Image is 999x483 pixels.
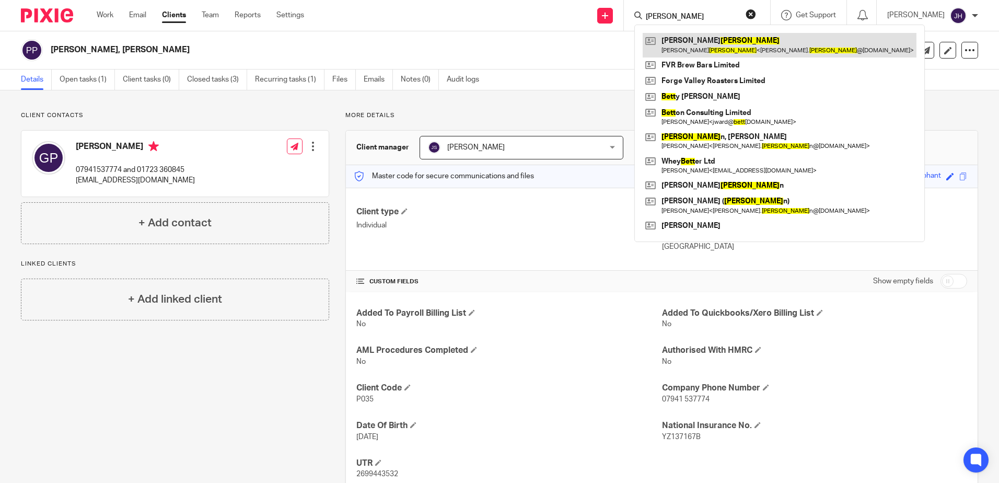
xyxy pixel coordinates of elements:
[796,11,836,19] span: Get Support
[21,111,329,120] p: Client contacts
[356,358,366,365] span: No
[276,10,304,20] a: Settings
[21,39,43,61] img: svg%3E
[21,8,73,22] img: Pixie
[662,383,967,394] h4: Company Phone Number
[51,44,679,55] h2: [PERSON_NAME], [PERSON_NAME]
[662,345,967,356] h4: Authorised With HMRC
[356,396,374,403] span: P035
[129,10,146,20] a: Email
[76,175,195,186] p: [EMAIL_ADDRESS][DOMAIN_NAME]
[873,276,933,286] label: Show empty fields
[662,396,710,403] span: 07941 537774
[356,433,378,441] span: [DATE]
[32,141,65,175] img: svg%3E
[356,420,661,431] h4: Date Of Birth
[447,70,487,90] a: Audit logs
[76,165,195,175] p: 07941537774 and 01723 360845
[97,10,113,20] a: Work
[21,70,52,90] a: Details
[356,220,661,231] p: Individual
[662,241,967,252] p: [GEOGRAPHIC_DATA]
[746,9,756,19] button: Clear
[60,70,115,90] a: Open tasks (1)
[662,433,701,441] span: YZ137167B
[428,141,440,154] img: svg%3E
[662,308,967,319] h4: Added To Quickbooks/Xero Billing List
[356,320,366,328] span: No
[123,70,179,90] a: Client tasks (0)
[356,383,661,394] h4: Client Code
[76,141,195,154] h4: [PERSON_NAME]
[662,420,967,431] h4: National Insurance No.
[356,142,409,153] h3: Client manager
[21,260,329,268] p: Linked clients
[356,345,661,356] h4: AML Procedures Completed
[356,206,661,217] h4: Client type
[356,308,661,319] h4: Added To Payroll Billing List
[354,171,534,181] p: Master code for secure communications and files
[356,458,661,469] h4: UTR
[950,7,967,24] img: svg%3E
[138,215,212,231] h4: + Add contact
[162,10,186,20] a: Clients
[645,13,739,22] input: Search
[202,10,219,20] a: Team
[401,70,439,90] a: Notes (0)
[364,70,393,90] a: Emails
[187,70,247,90] a: Closed tasks (3)
[356,278,661,286] h4: CUSTOM FIELDS
[662,320,671,328] span: No
[447,144,505,151] span: [PERSON_NAME]
[255,70,324,90] a: Recurring tasks (1)
[356,470,398,478] span: 2699443532
[148,141,159,152] i: Primary
[887,10,945,20] p: [PERSON_NAME]
[345,111,978,120] p: More details
[235,10,261,20] a: Reports
[662,358,671,365] span: No
[128,291,222,307] h4: + Add linked client
[332,70,356,90] a: Files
